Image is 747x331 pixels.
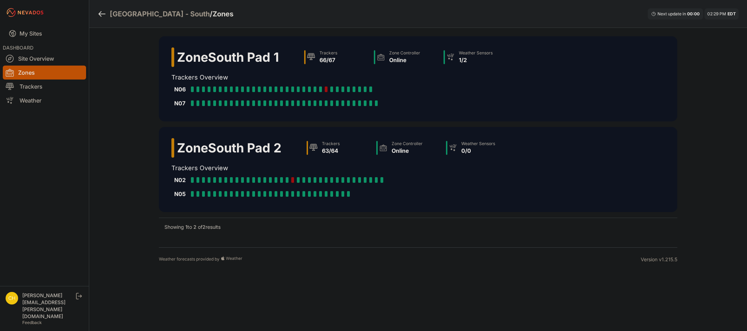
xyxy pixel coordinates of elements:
h2: Zone South Pad 1 [177,50,279,64]
h3: Zones [213,9,233,19]
div: Weather Sensors [461,141,495,146]
a: Trackers66/67 [301,47,371,67]
nav: Breadcrumb [98,5,233,23]
div: Online [389,56,420,64]
div: 66/67 [319,56,337,64]
h2: Trackers Overview [171,73,510,82]
span: 1 [185,224,187,230]
a: Weather Sensors0/0 [443,138,513,158]
a: Feedback [22,320,42,325]
span: 2 [193,224,197,230]
a: Weather Sensors1/2 [441,47,510,67]
span: EDT [727,11,736,16]
div: Zone Controller [389,50,420,56]
div: [PERSON_NAME][EMAIL_ADDRESS][PERSON_NAME][DOMAIN_NAME] [22,292,75,320]
div: N06 [174,85,188,93]
img: chris.young@nevados.solar [6,292,18,304]
a: Trackers [3,80,86,93]
div: 63/64 [322,146,340,155]
span: 02:29 PM [707,11,726,16]
div: Trackers [319,50,337,56]
a: Zones [3,66,86,80]
span: 2 [202,224,206,230]
div: N02 [174,176,188,184]
div: 0/0 [461,146,495,155]
div: Version v1.215.5 [641,256,677,263]
div: N05 [174,190,188,198]
div: 1/2 [459,56,493,64]
h2: Zone South Pad 2 [177,141,282,155]
a: Site Overview [3,52,86,66]
h2: Trackers Overview [171,163,513,173]
div: N07 [174,99,188,107]
div: Trackers [322,141,340,146]
div: Zone Controller [392,141,423,146]
div: Weather forecasts provided by [159,256,641,263]
img: Nevados [6,7,45,18]
a: Trackers63/64 [304,138,374,158]
div: Online [392,146,423,155]
span: DASHBOARD [3,45,33,51]
a: [GEOGRAPHIC_DATA] - South [110,9,210,19]
p: Showing to of results [164,224,221,231]
div: 00 : 00 [687,11,700,17]
a: My Sites [3,25,86,42]
span: / [210,9,213,19]
span: Next update in [657,11,686,16]
a: Weather [3,93,86,107]
div: Weather Sensors [459,50,493,56]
